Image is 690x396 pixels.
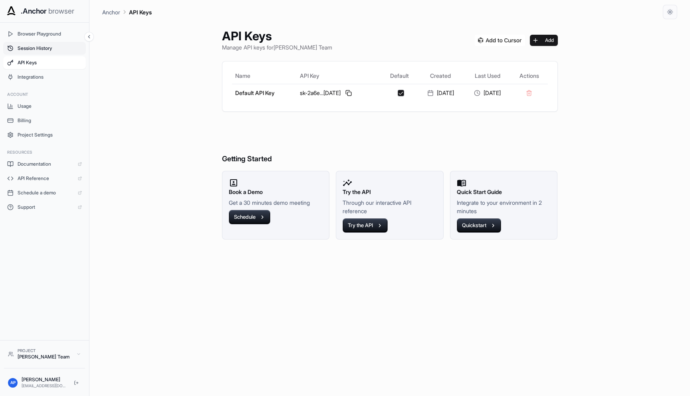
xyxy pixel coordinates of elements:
[18,132,82,138] span: Project Settings
[71,378,81,388] button: Logout
[48,6,74,17] span: browser
[3,129,86,141] button: Project Settings
[18,117,82,124] span: Billing
[18,204,74,210] span: Support
[18,175,74,182] span: API Reference
[344,88,353,98] button: Copy API key
[417,68,464,84] th: Created
[18,59,82,66] span: API Keys
[129,8,152,16] p: API Keys
[84,32,94,42] button: Collapse sidebar
[4,345,85,363] button: Project[PERSON_NAME] Team
[10,380,16,386] span: AP
[18,74,82,80] span: Integrations
[3,201,86,214] a: Support
[229,188,323,196] h2: Book a Demo
[3,71,86,83] button: Integrations
[18,354,72,360] div: [PERSON_NAME] Team
[229,210,270,224] button: Schedule
[18,31,82,37] span: Browser Playground
[3,172,86,185] a: API Reference
[300,88,378,98] div: sk-2a6e...[DATE]
[457,188,551,196] h2: Quick Start Guide
[3,28,86,40] button: Browser Playground
[102,8,152,16] nav: breadcrumb
[464,68,511,84] th: Last Used
[457,218,501,233] button: Quickstart
[297,68,381,84] th: API Key
[3,42,86,55] button: Session History
[18,103,82,109] span: Usage
[222,43,332,51] p: Manage API keys for [PERSON_NAME] Team
[222,29,332,43] h1: API Keys
[232,84,297,102] td: Default API Key
[511,68,547,84] th: Actions
[18,161,74,167] span: Documentation
[22,383,67,389] div: [EMAIL_ADDRESS][DOMAIN_NAME]
[7,91,82,97] h3: Account
[18,45,82,51] span: Session History
[232,68,297,84] th: Name
[420,89,461,97] div: [DATE]
[22,376,67,383] div: [PERSON_NAME]
[21,6,47,17] span: .Anchor
[343,188,437,196] h2: Try the API
[5,5,18,18] img: Anchor Icon
[222,121,558,165] h6: Getting Started
[3,158,86,170] a: Documentation
[102,8,120,16] p: Anchor
[343,198,437,215] p: Through our interactive API reference
[18,190,74,196] span: Schedule a demo
[457,198,551,215] p: Integrate to your environment in 2 minutes
[3,100,86,113] button: Usage
[3,186,86,199] a: Schedule a demo
[229,198,323,207] p: Get a 30 minutes demo meeting
[343,218,388,233] button: Try the API
[381,68,417,84] th: Default
[7,149,82,155] h3: Resources
[475,35,525,46] img: Add anchorbrowser MCP server to Cursor
[3,114,86,127] button: Billing
[467,89,508,97] div: [DATE]
[530,35,558,46] button: Add
[18,348,72,354] div: Project
[3,56,86,69] button: API Keys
